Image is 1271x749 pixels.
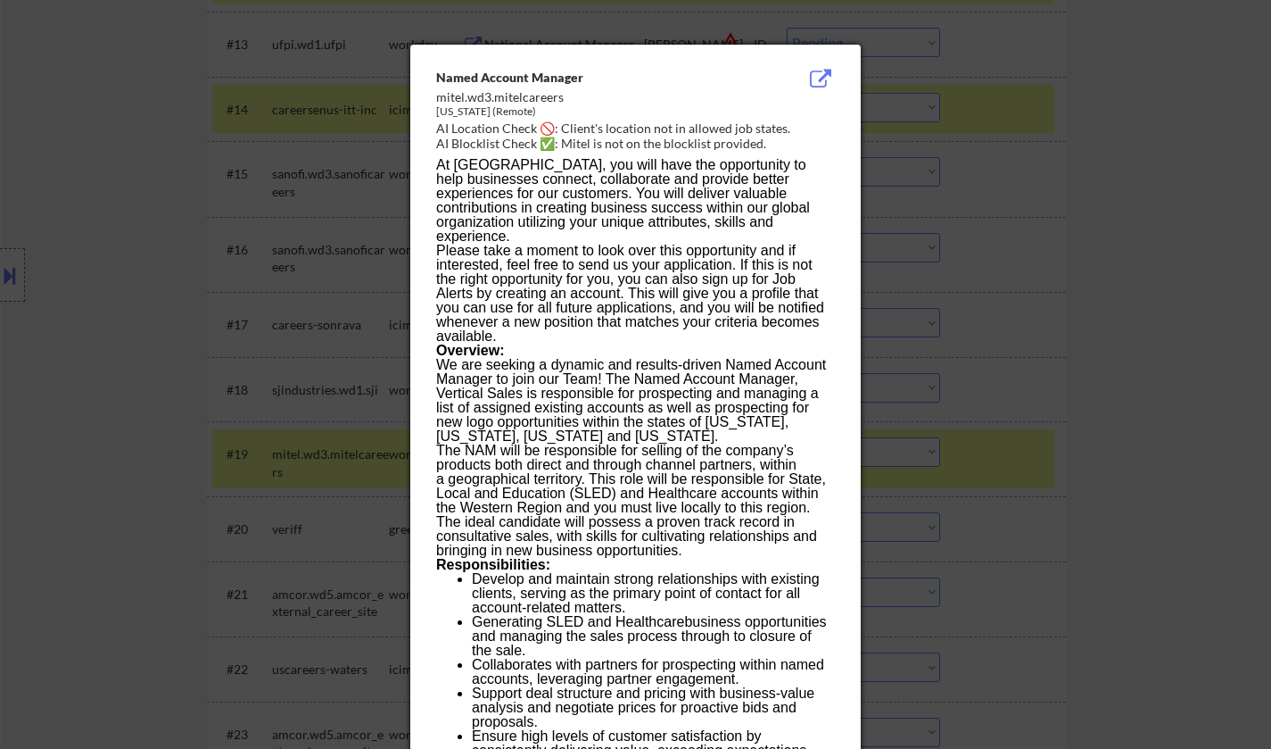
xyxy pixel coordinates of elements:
span: Collaborates with partners for prospecting within named accounts, leveraging partner engagement. [472,657,824,687]
span: Develop and maintain strong relationships with existing clients, serving as the primary point of ... [472,571,820,615]
span: business opportunities and managing the sales process through to closure of the sale. [472,614,827,658]
p: At [GEOGRAPHIC_DATA], you will have the opportunity to help businesses connect, collaborate and p... [436,158,834,244]
span: Responsibilities: [436,557,550,572]
div: mitel.wd3.mitelcareers [436,88,745,106]
p: The NAM will be responsible for selling of the company’s products both direct and through channel... [436,444,834,515]
div: AI Blocklist Check ✅: Mitel is not on the blocklist provided. [436,135,842,153]
div: AI Location Check 🚫: Client's location not in allowed job states. [436,120,842,137]
span: The ideal candidate will possess a proven track record in consultative sales, with skills for cul... [436,514,817,558]
p: Please take a moment to look over this opportunity and if interested, feel free to send us your a... [436,244,834,344]
span: Support deal structure and pricing with business-value analysis and negotiate prices for proactiv... [472,686,814,729]
b: Overview: [436,343,504,358]
span: Generating SLED and Healthcare [472,614,684,629]
div: [US_STATE] (Remote) [436,104,745,120]
p: We are seeking a dynamic and results-driven Named Account Manager to join our Team! The Named Acc... [436,358,834,444]
div: Named Account Manager [436,69,745,87]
